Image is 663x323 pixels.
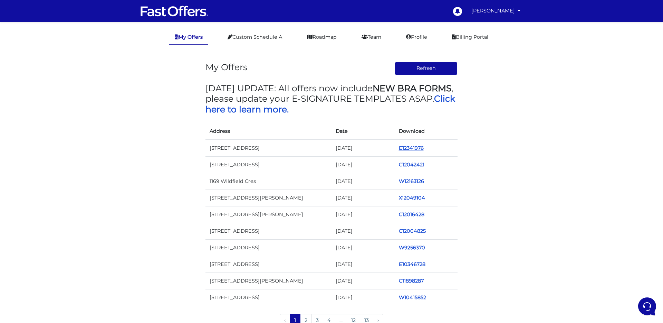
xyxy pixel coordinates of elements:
[205,93,455,114] a: Click here to learn more.
[205,273,331,289] td: [STREET_ADDRESS][PERSON_NAME]
[205,190,331,206] td: [STREET_ADDRESS][PERSON_NAME]
[301,30,342,44] a: Roadmap
[356,30,387,44] a: Team
[11,50,25,64] img: dark
[399,278,424,284] a: C11898287
[637,296,657,317] iframe: Customerly Messenger Launcher
[205,123,331,140] th: Address
[112,39,127,44] a: See all
[331,123,395,140] th: Date
[11,39,56,44] span: Your Conversations
[401,30,433,44] a: Profile
[331,190,395,206] td: [DATE]
[399,244,425,251] a: W9256370
[16,112,113,119] input: Search for an Article...
[331,289,395,306] td: [DATE]
[395,123,458,140] th: Download
[11,69,127,83] button: Start a Conversation
[395,62,458,75] button: Refresh
[21,232,32,238] p: Home
[90,222,133,238] button: Help
[205,156,331,173] td: [STREET_ADDRESS]
[331,206,395,223] td: [DATE]
[11,97,47,102] span: Find an Answer
[107,232,116,238] p: Help
[331,240,395,256] td: [DATE]
[205,256,331,273] td: [STREET_ADDRESS]
[59,232,79,238] p: Messages
[399,195,425,201] a: X12049104
[50,73,97,79] span: Start a Conversation
[331,156,395,173] td: [DATE]
[331,256,395,273] td: [DATE]
[205,223,331,240] td: [STREET_ADDRESS]
[169,30,208,45] a: My Offers
[446,30,494,44] a: Billing Portal
[331,140,395,157] td: [DATE]
[331,223,395,240] td: [DATE]
[399,178,424,184] a: W12163126
[469,4,523,18] a: [PERSON_NAME]
[399,294,426,301] a: W10415852
[6,222,48,238] button: Home
[6,6,116,28] h2: Hello [PERSON_NAME] 👋
[399,211,424,218] a: C12016428
[331,273,395,289] td: [DATE]
[205,240,331,256] td: [STREET_ADDRESS]
[205,206,331,223] td: [STREET_ADDRESS][PERSON_NAME]
[205,289,331,306] td: [STREET_ADDRESS]
[399,145,424,151] a: E12341976
[399,261,425,267] a: E10346728
[205,83,458,114] h3: [DATE] UPDATE: All offers now include , please update your E-SIGNATURE TEMPLATES ASAP.
[331,173,395,190] td: [DATE]
[205,173,331,190] td: 1169 Wildfield Cres
[399,161,424,168] a: C12042421
[48,222,90,238] button: Messages
[373,83,451,93] strong: NEW BRA FORMS
[205,140,331,157] td: [STREET_ADDRESS]
[222,30,288,44] a: Custom Schedule A
[86,97,127,102] a: Open Help Center
[399,228,426,234] a: C12004825
[22,50,36,64] img: dark
[205,62,247,72] h3: My Offers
